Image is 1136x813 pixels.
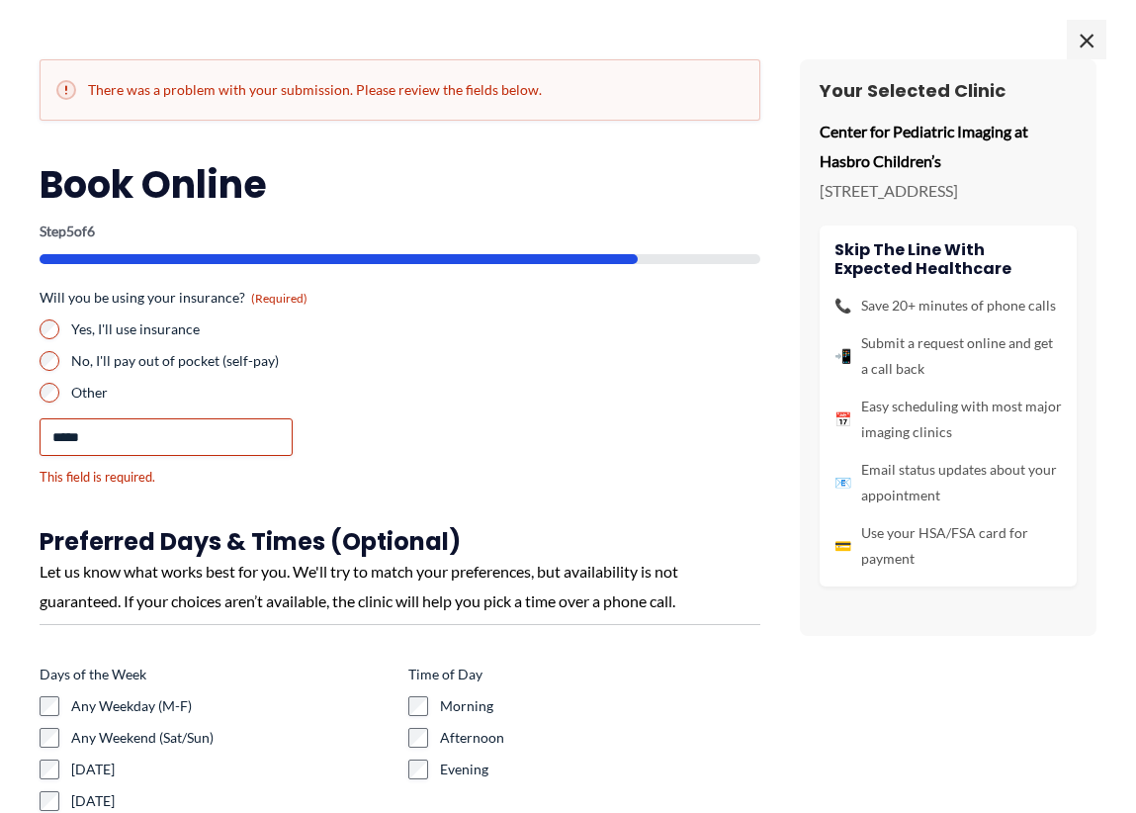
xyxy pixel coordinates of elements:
[87,223,95,239] span: 6
[834,293,1062,318] li: Save 20+ minutes of phone calls
[440,728,761,748] label: Afternoon
[820,176,1077,206] p: [STREET_ADDRESS]
[40,225,760,238] p: Step of
[408,665,482,684] legend: Time of Day
[440,696,761,716] label: Morning
[71,760,393,779] label: [DATE]
[40,160,760,209] h2: Book Online
[834,240,1062,278] h4: Skip the line with Expected Healthcare
[71,351,393,371] label: No, I'll pay out of pocket (self-pay)
[834,470,851,496] span: 📧
[834,533,851,559] span: 💳
[40,557,760,615] div: Let us know what works best for you. We'll try to match your preferences, but availability is not...
[71,791,393,811] label: [DATE]
[40,288,307,308] legend: Will you be using your insurance?
[834,520,1062,572] li: Use your HSA/FSA card for payment
[440,760,761,779] label: Evening
[71,696,393,716] label: Any Weekday (M-F)
[40,665,146,684] legend: Days of the Week
[40,526,760,557] h3: Preferred Days & Times (Optional)
[71,319,393,339] label: Yes, I'll use insurance
[71,728,393,748] label: Any Weekend (Sat/Sun)
[40,418,293,456] input: Other Choice, please specify
[251,291,307,306] span: (Required)
[1067,20,1106,59] span: ×
[834,394,1062,445] li: Easy scheduling with most major imaging clinics
[834,293,851,318] span: 📞
[834,457,1062,508] li: Email status updates about your appointment
[820,117,1077,175] p: Center for Pediatric Imaging at Hasbro Children’s
[40,468,393,487] div: This field is required.
[820,79,1077,102] h3: Your Selected Clinic
[834,406,851,432] span: 📅
[71,383,393,403] label: Other
[834,343,851,369] span: 📲
[66,223,74,239] span: 5
[56,80,743,100] h2: There was a problem with your submission. Please review the fields below.
[834,330,1062,382] li: Submit a request online and get a call back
